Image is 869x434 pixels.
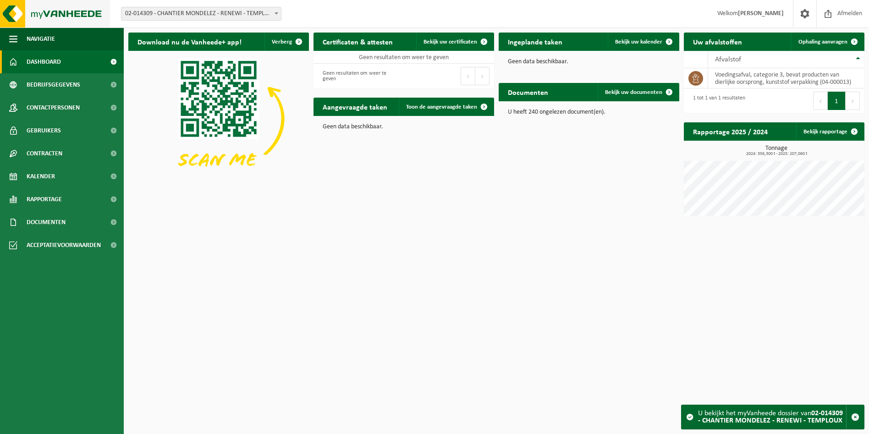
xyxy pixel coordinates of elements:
h2: Documenten [499,83,557,101]
p: U heeft 240 ongelezen document(en). [508,109,670,115]
a: Bekijk rapportage [796,122,863,141]
span: Rapportage [27,188,62,211]
button: Next [475,67,489,85]
div: U bekijkt het myVanheede dossier van [698,405,846,429]
span: Ophaling aanvragen [798,39,847,45]
span: Dashboard [27,50,61,73]
a: Bekijk uw kalender [608,33,678,51]
p: Geen data beschikbaar. [508,59,670,65]
h2: Certificaten & attesten [313,33,402,50]
span: Bekijk uw kalender [615,39,662,45]
h2: Ingeplande taken [499,33,572,50]
span: Bekijk uw documenten [605,89,662,95]
span: 02-014309 - CHANTIER MONDELEZ - RENEWI - TEMPLOUX [121,7,281,20]
span: 2024: 356,300 t - 2025: 207,060 t [688,152,864,156]
span: Documenten [27,211,66,234]
a: Bekijk uw documenten [598,83,678,101]
span: Gebruikers [27,119,61,142]
td: Geen resultaten om weer te geven [313,51,494,64]
div: 1 tot 1 van 1 resultaten [688,91,745,111]
div: Geen resultaten om weer te geven [318,66,399,86]
strong: [PERSON_NAME] [738,10,784,17]
button: Previous [813,92,828,110]
h2: Download nu de Vanheede+ app! [128,33,251,50]
h2: Aangevraagde taken [313,98,396,115]
button: Next [846,92,860,110]
a: Toon de aangevraagde taken [399,98,493,116]
span: Afvalstof [715,56,741,63]
h2: Uw afvalstoffen [684,33,751,50]
a: Bekijk uw certificaten [416,33,493,51]
p: Geen data beschikbaar. [323,124,485,130]
button: 1 [828,92,846,110]
h2: Rapportage 2025 / 2024 [684,122,777,140]
span: 02-014309 - CHANTIER MONDELEZ - RENEWI - TEMPLOUX [121,7,281,21]
a: Ophaling aanvragen [791,33,863,51]
button: Previous [461,67,475,85]
span: Contactpersonen [27,96,80,119]
span: Contracten [27,142,62,165]
img: Download de VHEPlus App [128,51,309,187]
h3: Tonnage [688,145,864,156]
span: Navigatie [27,27,55,50]
span: Toon de aangevraagde taken [406,104,477,110]
td: voedingsafval, categorie 3, bevat producten van dierlijke oorsprong, kunststof verpakking (04-000... [708,68,864,88]
span: Kalender [27,165,55,188]
button: Verberg [264,33,308,51]
span: Bedrijfsgegevens [27,73,80,96]
span: Verberg [272,39,292,45]
span: Bekijk uw certificaten [423,39,477,45]
span: Acceptatievoorwaarden [27,234,101,257]
strong: 02-014309 - CHANTIER MONDELEZ - RENEWI - TEMPLOUX [698,410,843,424]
